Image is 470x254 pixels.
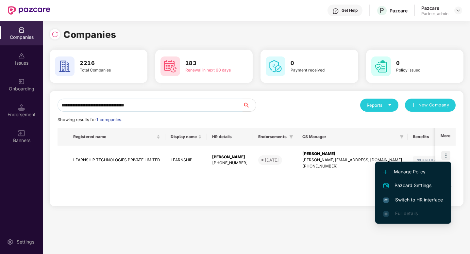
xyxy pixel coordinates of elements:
td: LEARNSHIP TECHNOLOGIES PRIVATE LIMITED [68,146,165,175]
span: search [243,103,256,108]
span: Showing results for [58,117,122,122]
span: Display name [171,134,197,139]
span: caret-down [388,103,392,107]
button: search [243,99,256,112]
div: Reports [367,102,392,108]
span: 1 companies. [96,117,122,122]
h3: 183 [185,59,234,68]
div: Pazcare [421,5,448,11]
div: Total Companies [80,67,128,73]
div: [PERSON_NAME] [212,154,248,160]
div: [PERSON_NAME] [302,151,402,157]
div: [PHONE_NUMBER] [212,160,248,166]
span: CS Manager [302,134,397,139]
span: plus [411,103,416,108]
h3: 2216 [80,59,128,68]
img: svg+xml;base64,PHN2ZyB3aWR0aD0iMjAiIGhlaWdodD0iMjAiIHZpZXdCb3g9IjAgMCAyMCAyMCIgZmlsbD0ibm9uZSIgeG... [18,78,25,85]
span: Pazcard Settings [383,182,443,190]
img: svg+xml;base64,PHN2ZyB3aWR0aD0iMTYiIGhlaWdodD0iMTYiIHZpZXdCb3g9IjAgMCAxNiAxNiIgZmlsbD0ibm9uZSIgeG... [18,130,25,136]
img: svg+xml;base64,PHN2ZyB4bWxucz0iaHR0cDovL3d3dy53My5vcmcvMjAwMC9zdmciIHdpZHRoPSIxMi4yMDEiIGhlaWdodD... [383,170,387,174]
img: svg+xml;base64,PHN2ZyBpZD0iSGVscC0zMngzMiIgeG1sbnM9Imh0dHA6Ly93d3cudzMub3JnLzIwMDAvc3ZnIiB3aWR0aD... [332,8,339,14]
img: svg+xml;base64,PHN2ZyB4bWxucz0iaHR0cDovL3d3dy53My5vcmcvMjAwMC9zdmciIHdpZHRoPSI2MCIgaGVpZ2h0PSI2MC... [160,56,180,76]
img: svg+xml;base64,PHN2ZyBpZD0iUmVsb2FkLTMyeDMyIiB4bWxucz0iaHR0cDovL3d3dy53My5vcmcvMjAwMC9zdmciIHdpZH... [52,31,58,38]
img: New Pazcare Logo [8,6,50,15]
img: svg+xml;base64,PHN2ZyB4bWxucz0iaHR0cDovL3d3dy53My5vcmcvMjAwMC9zdmciIHdpZHRoPSIyNCIgaGVpZ2h0PSIyNC... [382,182,390,190]
h3: 0 [291,59,339,68]
img: svg+xml;base64,PHN2ZyB3aWR0aD0iMTQuNSIgaGVpZ2h0PSIxNC41IiB2aWV3Qm94PSIwIDAgMTYgMTYiIGZpbGw9Im5vbm... [18,104,25,111]
img: svg+xml;base64,PHN2ZyB4bWxucz0iaHR0cDovL3d3dy53My5vcmcvMjAwMC9zdmciIHdpZHRoPSI2MCIgaGVpZ2h0PSI2MC... [371,56,391,76]
th: HR details [207,128,253,146]
img: icon [441,151,450,160]
span: filter [288,133,294,141]
div: Renewal in next 60 days [185,67,234,73]
div: [PERSON_NAME][EMAIL_ADDRESS][DOMAIN_NAME] [302,157,402,163]
img: svg+xml;base64,PHN2ZyB4bWxucz0iaHR0cDovL3d3dy53My5vcmcvMjAwMC9zdmciIHdpZHRoPSIxMjIiIGhlaWdodD0iMj... [413,156,453,164]
span: Full details [395,211,418,216]
img: svg+xml;base64,PHN2ZyBpZD0iRHJvcGRvd24tMzJ4MzIiIHhtbG5zPSJodHRwOi8vd3d3LnczLm9yZy8yMDAwL3N2ZyIgd2... [456,8,461,13]
img: svg+xml;base64,PHN2ZyBpZD0iU2V0dGluZy0yMHgyMCIgeG1sbnM9Imh0dHA6Ly93d3cudzMub3JnLzIwMDAvc3ZnIiB3aW... [7,239,13,245]
th: Benefits [408,128,458,146]
td: LEARNSHIP [165,146,207,175]
span: filter [289,135,293,139]
img: svg+xml;base64,PHN2ZyBpZD0iSXNzdWVzX2Rpc2FibGVkIiB4bWxucz0iaHR0cDovL3d3dy53My5vcmcvMjAwMC9zdmciIH... [18,53,25,59]
div: Partner_admin [421,11,448,16]
button: plusNew Company [405,99,456,112]
th: Registered name [68,128,165,146]
img: svg+xml;base64,PHN2ZyB4bWxucz0iaHR0cDovL3d3dy53My5vcmcvMjAwMC9zdmciIHdpZHRoPSI2MCIgaGVpZ2h0PSI2MC... [266,56,285,76]
div: [PHONE_NUMBER] [302,163,402,169]
span: P [380,7,384,14]
div: Payment received [291,67,339,73]
span: New Company [418,102,449,108]
h3: 0 [396,59,445,68]
div: Settings [15,239,36,245]
th: More [435,128,456,146]
h1: Companies [63,27,116,42]
div: Pazcare [390,8,408,14]
img: svg+xml;base64,PHN2ZyB4bWxucz0iaHR0cDovL3d3dy53My5vcmcvMjAwMC9zdmciIHdpZHRoPSIxNi4zNjMiIGhlaWdodD... [383,211,389,216]
th: Display name [165,128,207,146]
div: [DATE] [265,157,279,163]
img: svg+xml;base64,PHN2ZyBpZD0iQ29tcGFuaWVzIiB4bWxucz0iaHR0cDovL3d3dy53My5vcmcvMjAwMC9zdmciIHdpZHRoPS... [18,27,25,33]
span: filter [398,133,405,141]
span: Registered name [73,134,155,139]
div: Policy issued [396,67,445,73]
span: Switch to HR interface [383,196,443,203]
img: svg+xml;base64,PHN2ZyB4bWxucz0iaHR0cDovL3d3dy53My5vcmcvMjAwMC9zdmciIHdpZHRoPSI2MCIgaGVpZ2h0PSI2MC... [55,56,75,76]
span: Endorsements [258,134,287,139]
span: Manage Policy [383,168,443,175]
div: Get Help [342,8,358,13]
span: filter [400,135,404,139]
img: svg+xml;base64,PHN2ZyB4bWxucz0iaHR0cDovL3d3dy53My5vcmcvMjAwMC9zdmciIHdpZHRoPSIxNiIgaGVpZ2h0PSIxNi... [383,198,389,203]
